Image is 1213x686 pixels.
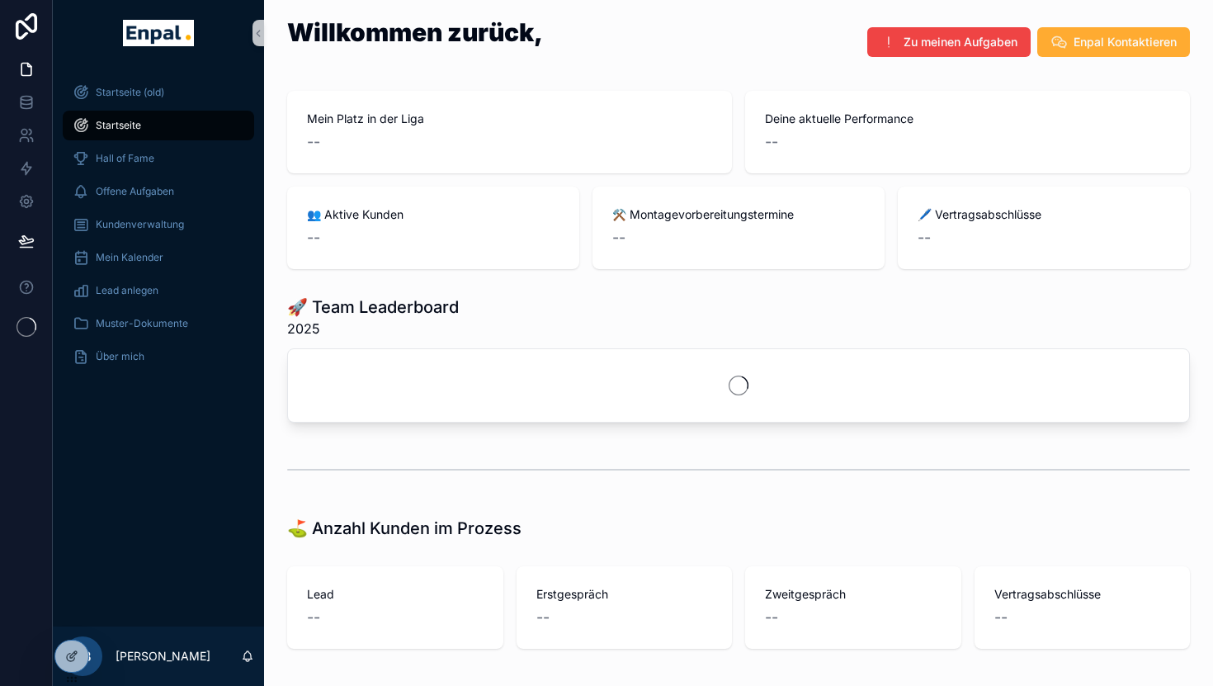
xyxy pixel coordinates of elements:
span: -- [307,226,320,249]
a: Mein Kalender [63,243,254,272]
span: Über mich [96,350,144,363]
span: -- [994,606,1008,629]
span: Offene Aufgaben [96,185,174,198]
a: Kundenverwaltung [63,210,254,239]
h1: Willkommen zurück, [287,20,543,45]
span: Vertragsabschlüsse [994,586,1171,603]
span: -- [307,130,320,154]
div: scrollable content [53,66,264,393]
span: -- [918,226,931,249]
span: Muster-Dokumente [96,317,188,330]
span: 🖊️ Vertragsabschlüsse [918,206,1170,223]
span: Mein Kalender [96,251,163,264]
span: 👥 Aktive Kunden [307,206,559,223]
span: Startseite (old) [96,86,164,99]
span: Startseite [96,119,141,132]
span: ⚒️ Montagevorbereitungstermine [612,206,865,223]
span: Zu meinen Aufgaben [904,34,1017,50]
p: [PERSON_NAME] [116,648,210,665]
span: Lead [307,586,484,603]
span: -- [307,606,320,629]
span: Deine aktuelle Performance [765,111,1170,127]
span: Mein Platz in der Liga [307,111,712,127]
img: App logo [123,20,193,46]
span: Hall of Fame [96,152,154,165]
a: Lead anlegen [63,276,254,305]
span: Enpal Kontaktieren [1074,34,1177,50]
button: Enpal Kontaktieren [1037,27,1190,57]
a: Hall of Fame [63,144,254,173]
a: Muster-Dokumente [63,309,254,338]
h1: 🚀 Team Leaderboard [287,296,459,319]
span: -- [536,606,550,629]
a: Startseite [63,111,254,140]
span: -- [765,130,778,154]
a: Startseite (old) [63,78,254,107]
a: Über mich [63,342,254,371]
span: Erstgespräch [536,586,713,603]
span: -- [612,226,625,249]
span: Lead anlegen [96,284,158,297]
h1: ⛳ Anzahl Kunden im Prozess [287,517,522,540]
button: Zu meinen Aufgaben [867,27,1031,57]
span: -- [765,606,778,629]
span: 2025 [287,319,459,338]
a: Offene Aufgaben [63,177,254,206]
span: Zweitgespräch [765,586,942,603]
span: Kundenverwaltung [96,218,184,231]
